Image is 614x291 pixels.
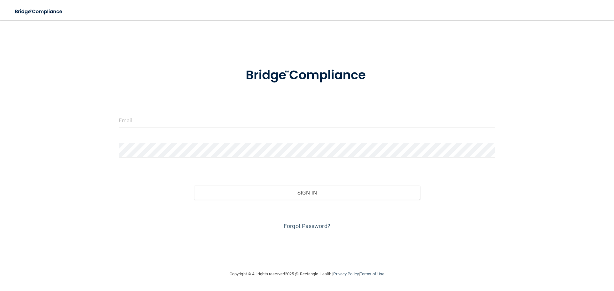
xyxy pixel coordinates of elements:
[333,272,358,276] a: Privacy Policy
[360,272,384,276] a: Terms of Use
[10,5,68,18] img: bridge_compliance_login_screen.278c3ca4.svg
[284,223,330,229] a: Forgot Password?
[190,264,424,284] div: Copyright © All rights reserved 2025 @ Rectangle Health | |
[232,59,382,92] img: bridge_compliance_login_screen.278c3ca4.svg
[194,186,420,200] button: Sign In
[119,113,495,127] input: Email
